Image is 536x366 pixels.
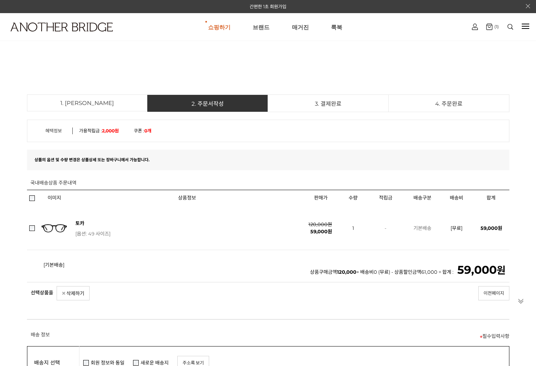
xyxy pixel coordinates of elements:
a: 브랜드 [253,13,269,40]
span: 0 (무료) [374,269,390,275]
strong: 원 [457,264,506,276]
span: - [385,225,386,231]
p: 필수입력사항 [31,332,509,339]
a: 쿠폰 :0개 [134,128,151,133]
strong: 120,000 [337,269,356,275]
strong: 0개 [144,128,151,133]
td: 상품구매금액 + 배송비 = 합계 : [37,250,509,282]
h3: 혜택정보 [35,127,72,134]
td: 1 [339,205,367,250]
a: 간편한 1초 회원가입 [250,4,286,9]
th: 수량 [339,190,367,205]
a: 토카 [75,220,84,226]
span: (1) [493,24,499,29]
strong: 선택상품을 [31,289,53,295]
th: 배송구분 [404,190,441,205]
li: 상품의 옵션 및 수량 변경은 상품상세 또는 장바구니에서 가능합니다. [27,150,509,170]
h3: 배송 정보 [31,331,50,338]
th: 이미지 [37,190,72,205]
li: 2. 주문서작성 [147,94,268,112]
th: 상품정보 [72,190,302,205]
li: 3. 결제완료 [268,94,389,112]
a: (1) [486,24,499,30]
a: logo [4,22,84,50]
img: search [508,24,513,30]
img: cart [472,24,478,30]
th: 합계 [473,190,509,205]
span: 59,000 [310,228,328,234]
a: 이전페이지 [478,286,509,300]
th: 판매가 [302,190,339,205]
span: [기본배송] [43,261,64,269]
li: 4. 주문완료 [389,94,509,112]
img: cart [486,24,493,30]
a: 쇼핑하기 [208,13,231,40]
th: 적립금 [367,190,404,205]
strong: 원 [310,228,332,234]
label: 새로운 배송지 [141,360,169,366]
td: [무료] [441,205,473,250]
label: 회원 정보와 동일 [91,360,124,366]
h3: 국내배송상품 주문내역 [30,175,76,190]
li: 1. [PERSON_NAME] [27,94,148,111]
div: [옵션: 49 사이즈] [75,231,302,237]
img: 필수 [480,335,482,338]
span: 59,000 [481,225,498,231]
th: 배송비 [441,190,473,205]
a: 매거진 [292,13,309,40]
a: 가용적립금 :2,000원 [79,128,119,133]
span: 61,000 [421,269,437,275]
a: 삭제하기 [57,286,90,300]
strong: 120,000원 [308,221,332,227]
div: 기본배송 [404,225,441,232]
span: 59,000 [457,263,497,277]
span: - 상품할인금액 [391,269,439,275]
a: 룩북 [331,13,342,40]
strong: 2,000원 [102,128,119,133]
img: logo [10,22,113,31]
strong: 원 [481,225,502,231]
